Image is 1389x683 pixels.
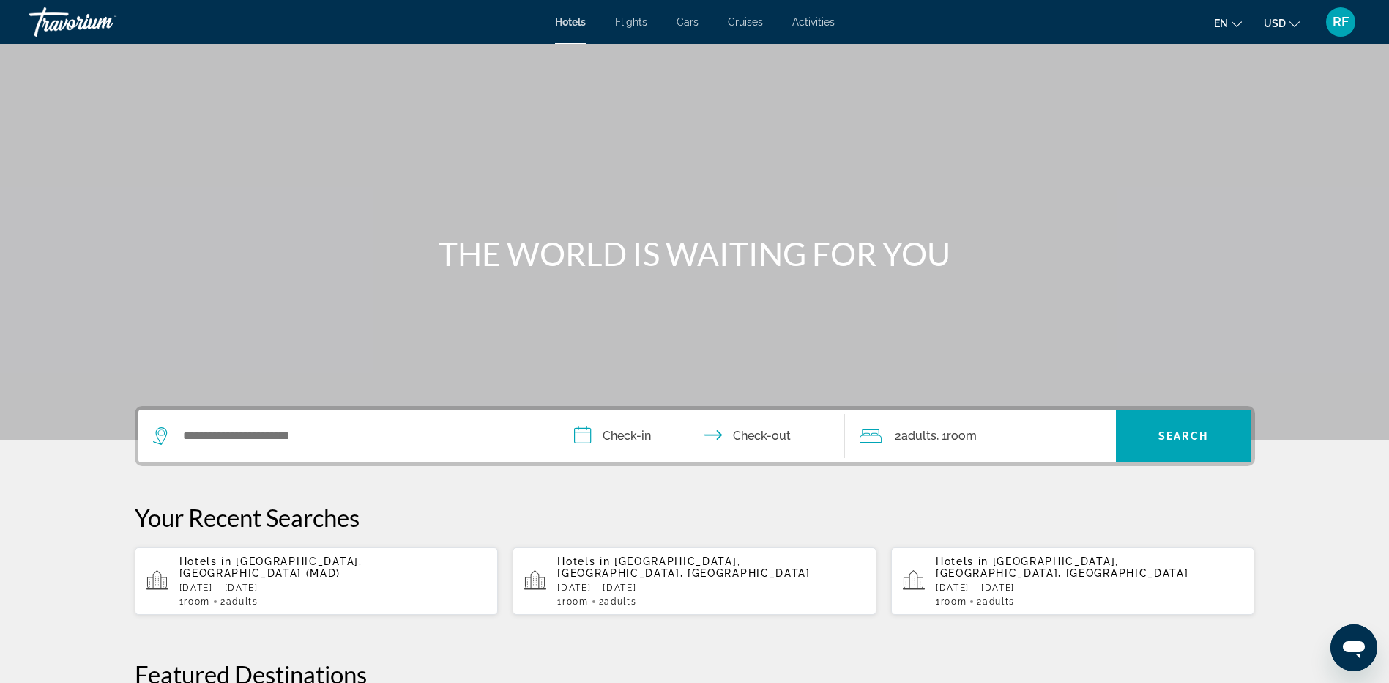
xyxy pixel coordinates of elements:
span: Room [184,597,210,607]
span: [GEOGRAPHIC_DATA], [GEOGRAPHIC_DATA], [GEOGRAPHIC_DATA] [936,555,1188,579]
button: Change currency [1264,12,1300,34]
button: Change language [1214,12,1242,34]
span: 1 [179,597,210,607]
iframe: Button to launch messaging window [1330,624,1377,671]
span: 2 [977,597,1015,607]
span: 1 [936,597,967,607]
span: 1 [557,597,588,607]
span: en [1214,18,1228,29]
a: Cars [677,16,699,28]
button: Check in and out dates [559,410,845,462]
a: Travorium [29,3,176,41]
a: Cruises [728,16,763,28]
h1: THE WORLD IS WAITING FOR YOU [420,235,969,273]
span: 2 [895,426,936,446]
span: RF [1333,15,1349,29]
p: Your Recent Searches [135,503,1255,532]
span: [GEOGRAPHIC_DATA], [GEOGRAPHIC_DATA] (MAD) [179,555,362,579]
button: Search [1116,410,1251,462]
button: Hotels in [GEOGRAPHIC_DATA], [GEOGRAPHIC_DATA], [GEOGRAPHIC_DATA][DATE] - [DATE]1Room2Adults [891,547,1255,616]
p: [DATE] - [DATE] [557,583,865,593]
button: Hotels in [GEOGRAPHIC_DATA], [GEOGRAPHIC_DATA], [GEOGRAPHIC_DATA][DATE] - [DATE]1Room2Adults [513,547,876,616]
span: 2 [220,597,258,607]
span: Room [947,429,977,443]
p: [DATE] - [DATE] [179,583,487,593]
span: Hotels in [179,555,232,567]
span: , 1 [936,426,977,446]
span: 2 [599,597,637,607]
span: Room [941,597,967,607]
span: USD [1264,18,1286,29]
span: Adults [983,597,1015,607]
span: Search [1158,430,1208,442]
a: Hotels [555,16,586,28]
span: Adults [226,597,258,607]
p: [DATE] - [DATE] [936,583,1243,593]
span: [GEOGRAPHIC_DATA], [GEOGRAPHIC_DATA], [GEOGRAPHIC_DATA] [557,555,810,579]
div: Search widget [138,410,1251,462]
button: Hotels in [GEOGRAPHIC_DATA], [GEOGRAPHIC_DATA] (MAD)[DATE] - [DATE]1Room2Adults [135,547,499,616]
button: Travelers: 2 adults, 0 children [845,410,1116,462]
a: Activities [792,16,835,28]
a: Flights [615,16,647,28]
button: User Menu [1322,7,1360,37]
span: Hotels in [936,555,988,567]
span: Hotels in [557,555,610,567]
span: Room [562,597,589,607]
span: Adults [901,429,936,443]
span: Adults [604,597,636,607]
